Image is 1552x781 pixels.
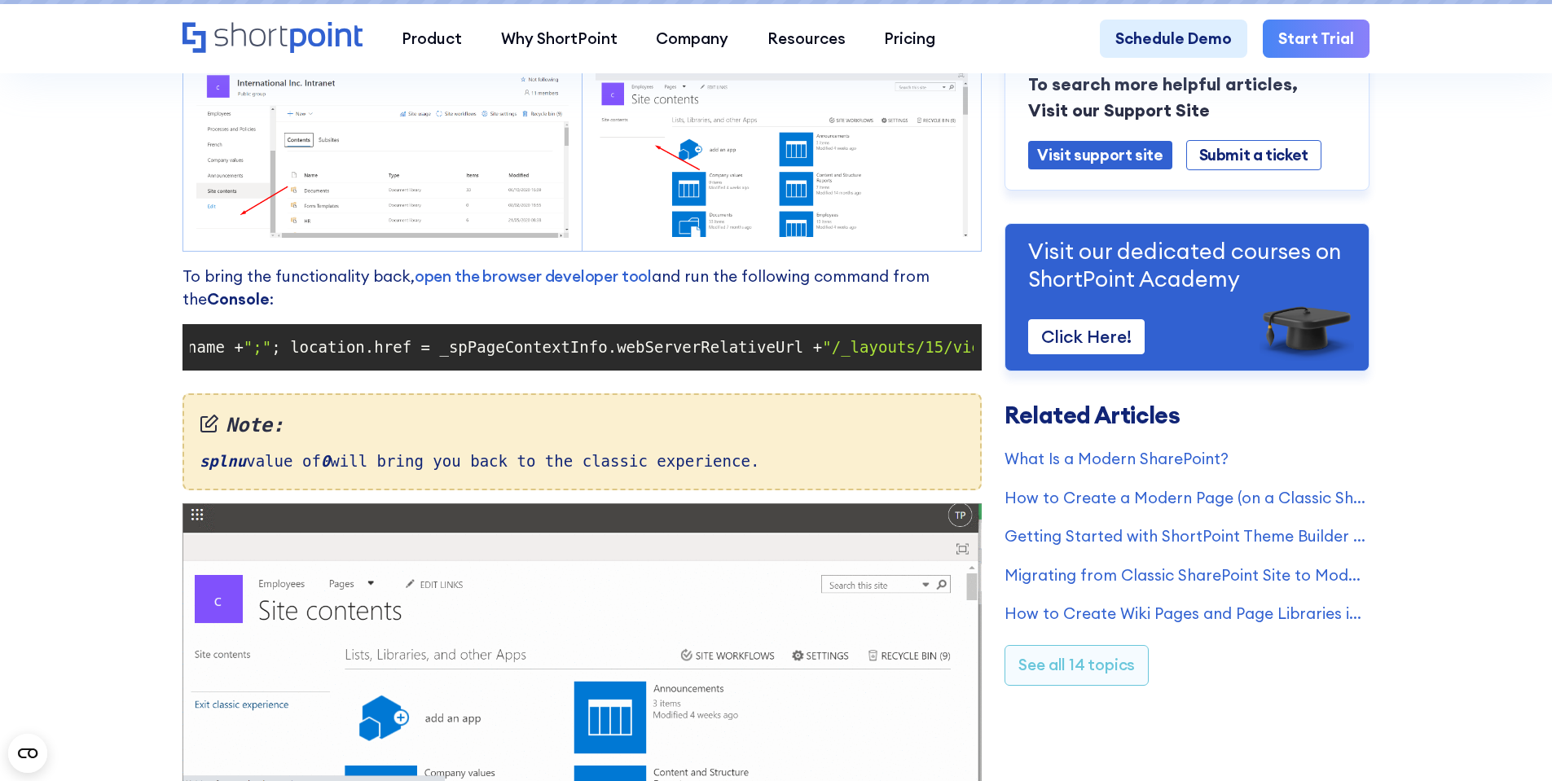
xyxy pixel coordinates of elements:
p: Visit our dedicated courses on ShortPoint Academy [1028,236,1346,292]
a: Start Trial [1263,20,1370,59]
a: Resources [748,20,865,59]
a: See all 14 topics [1005,644,1149,685]
div: Company [656,27,728,50]
button: Open CMP widget [8,734,47,773]
a: Company [636,20,748,59]
em: splnu [200,452,246,470]
h3: Related Articles [1005,404,1370,428]
span: ";" [244,338,271,356]
div: Pricing [884,27,935,50]
a: Click Here! [1028,318,1145,353]
p: To bring the functionality back, and run the following command from the : [182,265,982,311]
p: To search more helpful articles, Visit our Support Site [1028,71,1346,123]
a: Home [182,22,363,55]
a: Submit a ticket [1186,139,1321,169]
a: Visit support site [1028,140,1172,169]
em: 0 [321,452,330,470]
a: Getting Started with ShortPoint Theme Builder - Classic SharePoint Sites (Part 1) [1005,524,1370,548]
a: Why ShortPoint [481,20,637,59]
div: Resources [767,27,846,50]
a: How to Create Wiki Pages and Page Libraries in SharePoint [1005,602,1370,625]
a: open the browser developer tool [415,266,652,286]
div: Why ShortPoint [501,27,618,50]
iframe: Chat Widget [1471,703,1552,781]
a: Migrating from Classic SharePoint Site to Modern SharePoint Site (SharePoint Online) [1005,563,1370,586]
a: How to Create a Modern Page (on a Classic SharePoint Site) [1005,485,1370,509]
a: What Is a Modern SharePoint? [1005,446,1370,470]
span: ; location.href = _spPageContextInfo.webServerRelativeUrl + [271,338,822,356]
a: Schedule Demo [1100,20,1247,59]
div: Product [402,27,462,50]
a: Product [382,20,481,59]
div: value of will bring you back to the classic experience. [182,393,982,489]
strong: Console [207,289,270,309]
em: Note: [200,411,965,441]
span: "/_layouts/15/viewlsts.aspx" [822,338,1084,356]
a: Pricing [865,20,956,59]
